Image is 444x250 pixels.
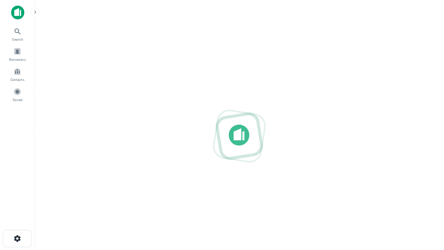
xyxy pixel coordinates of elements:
img: capitalize-icon.png [11,6,24,19]
span: Contacts [10,77,24,82]
iframe: Chat Widget [409,172,444,206]
a: Borrowers [2,45,33,64]
span: Search [12,36,23,42]
a: Search [2,25,33,43]
a: Saved [2,85,33,104]
span: Saved [12,97,23,102]
a: Contacts [2,65,33,84]
span: Borrowers [9,57,26,62]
